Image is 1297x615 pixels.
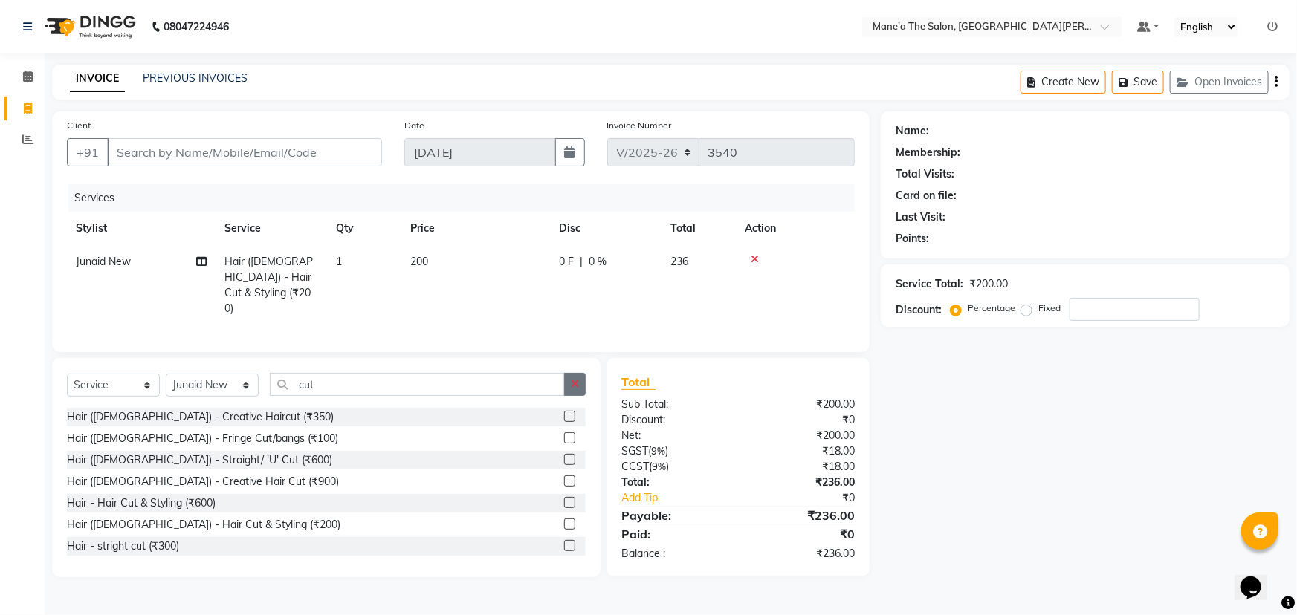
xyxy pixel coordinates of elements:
label: Percentage [968,302,1015,315]
div: Sub Total: [610,397,738,412]
span: CGST [621,460,649,473]
span: 0 % [589,254,607,270]
button: Save [1112,71,1164,94]
div: ₹0 [760,490,866,506]
div: ₹200.00 [738,428,866,443]
span: Hair ([DEMOGRAPHIC_DATA]) - Hair Cut & Styling (₹200) [224,255,313,315]
button: +91 [67,138,109,166]
a: INVOICE [70,65,125,92]
th: Total [662,212,736,245]
div: Services [68,184,866,212]
span: 0 F [559,254,574,270]
span: Total [621,374,656,390]
button: Create New [1021,71,1106,94]
span: SGST [621,444,648,458]
div: Hair - Hair Cut & Styling (₹600) [67,495,216,511]
div: Paid: [610,525,738,543]
span: 200 [410,255,428,268]
input: Search by Name/Mobile/Email/Code [107,138,382,166]
div: Points: [896,231,929,247]
img: logo [38,6,140,48]
div: Hair ([DEMOGRAPHIC_DATA]) - Fringe Cut/bangs (₹100) [67,431,338,446]
iframe: chat widget [1235,556,1282,600]
div: Hair ([DEMOGRAPHIC_DATA]) - Straight/ 'U' Cut (₹600) [67,452,332,468]
div: Hair ([DEMOGRAPHIC_DATA]) - Creative Haircut (₹350) [67,409,334,425]
label: Date [404,119,424,132]
div: Name: [896,123,929,139]
div: Last Visit: [896,209,945,225]
div: Total: [610,475,738,490]
div: Hair ([DEMOGRAPHIC_DATA]) - Creative Hair Cut (₹900) [67,474,339,489]
div: ₹236.00 [738,507,866,524]
input: Search or Scan [270,373,565,396]
div: Hair ([DEMOGRAPHIC_DATA]) - Hair Cut & Styling (₹200) [67,517,340,533]
th: Action [736,212,855,245]
div: ₹200.00 [738,397,866,412]
div: ( ) [610,443,738,459]
span: | [580,254,583,270]
th: Price [401,212,550,245]
th: Disc [550,212,662,245]
a: Add Tip [610,490,759,506]
div: Hair - stright cut (₹300) [67,538,179,554]
th: Qty [327,212,401,245]
div: Discount: [896,302,942,318]
button: Open Invoices [1170,71,1269,94]
span: Junaid New [76,255,131,268]
div: Service Total: [896,276,963,292]
div: ₹0 [738,412,866,428]
div: ₹18.00 [738,459,866,475]
div: ₹18.00 [738,443,866,459]
div: Discount: [610,412,738,428]
div: Balance : [610,546,738,562]
div: Total Visits: [896,166,954,182]
span: 9% [651,445,665,457]
div: ₹0 [738,525,866,543]
div: ( ) [610,459,738,475]
th: Service [216,212,327,245]
label: Invoice Number [607,119,672,132]
th: Stylist [67,212,216,245]
span: 1 [336,255,342,268]
span: 236 [670,255,688,268]
div: Payable: [610,507,738,524]
label: Client [67,119,91,132]
div: ₹236.00 [738,475,866,490]
a: PREVIOUS INVOICES [143,71,248,85]
b: 08047224946 [164,6,229,48]
div: ₹236.00 [738,546,866,562]
div: Net: [610,428,738,443]
span: 9% [652,461,666,472]
div: Card on file: [896,188,957,204]
label: Fixed [1038,302,1061,315]
div: ₹200.00 [969,276,1008,292]
div: Membership: [896,145,960,160]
